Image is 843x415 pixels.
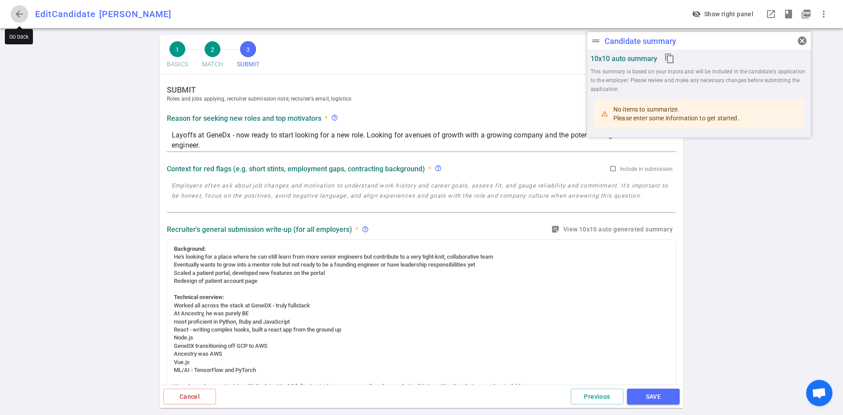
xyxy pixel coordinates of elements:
[551,225,560,234] i: sticky_note_2
[783,9,794,19] span: book
[174,318,669,326] div: most proficient in Python, Ruby and JavaScript
[198,39,227,74] button: 2MATCH
[167,57,188,72] span: BASICS
[174,358,669,366] div: Vue.js
[167,225,352,234] strong: Recruiter's general submission write-up (for all employers)
[169,41,185,57] span: 1
[818,9,829,19] span: more_vert
[167,165,425,173] strong: Context for red flags (e.g. short stints, employment gaps, contracting background)
[435,165,442,172] span: help_outline
[620,166,673,172] span: Include in submission
[167,114,321,123] strong: Reason for seeking new roles and top motivators
[174,326,669,334] div: React - writing complex hooks, built a react app from the ground up
[762,5,780,23] button: Open LinkedIn as a popup
[174,253,669,261] div: He's looking for a place where he can still learn from more senior engineers but contribute to a ...
[240,41,256,57] span: 3
[174,245,206,252] strong: Background:
[35,9,96,19] span: Edit Candidate
[797,5,815,23] button: Open PDF in a popup
[99,9,171,19] span: [PERSON_NAME]
[174,366,669,374] div: ML/AI - TensorFlow and PyTorch
[174,269,669,277] div: Scaled a patient portal, developed new features on the portal
[234,39,263,74] button: 3SUBMIT
[163,389,216,405] button: Cancel
[549,221,676,238] button: sticky_note_2View 10x10 auto generated summary
[174,350,669,358] div: Ancestry was AWS
[163,39,191,74] button: 1BASICS
[174,383,669,390] div: How do you keep up to date with the latest tech? following tech news, some online classes during ...
[806,380,832,406] a: Open chat
[362,226,369,233] span: help_outline
[692,10,701,18] i: visibility_off
[331,114,338,121] i: help_outline
[331,114,338,123] div: Reason for leaving previous job and desired job qualities. Be specific, positive, and honest abou...
[5,29,33,44] div: Go back
[801,9,811,19] i: picture_as_pdf
[237,57,259,72] span: SUBMIT
[571,389,623,405] button: Previous
[627,389,680,405] button: SAVE
[167,85,683,94] strong: SUBMIT
[174,342,669,350] div: GeneDX transitioning off GCP to AWS
[174,294,224,300] strong: Technical overview:
[688,6,759,22] button: visibility_offShow right panel
[174,310,669,318] div: At Ancestry, he was purely BE
[780,5,797,23] button: Open resume highlights in a popup
[174,261,669,269] div: Eventually wants to grow into a mentor role but not ready to be a founding engineer or have leade...
[172,130,671,150] textarea: Layoffs at GeneDx - now ready to start looking for a new role. Looking for avenues of growth with...
[174,277,669,285] div: Redesign of patient account page
[435,165,445,173] div: Employers often ask about job changes and motivation to understand work history and career goals,...
[766,9,776,19] span: launch
[167,94,683,103] span: Roles and jobs applying, recruiter submission note, recruiter's email, logistics
[202,57,223,72] span: MATCH
[174,302,669,310] div: Worked all across the stack at GeneDX - truly fullstack
[14,9,25,19] span: arrow_back
[205,41,220,57] span: 2
[11,5,28,23] button: Go back
[174,334,669,342] div: Node.js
